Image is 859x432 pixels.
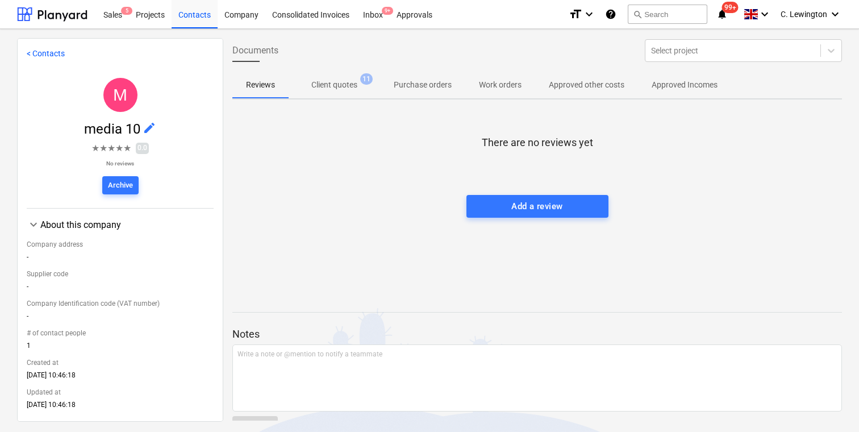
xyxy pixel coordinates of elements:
div: Supplier code [27,265,214,283]
p: There are no reviews yet [482,136,593,149]
p: Approved other costs [549,79,624,91]
p: Purchase orders [394,79,452,91]
div: Add a review [511,199,562,214]
div: About this company [27,231,214,413]
div: [DATE] 10:46:18 [27,371,214,384]
p: Work orders [479,79,522,91]
span: 0.0 [136,143,149,153]
div: media [103,78,137,112]
iframe: Chat Widget [802,377,859,432]
span: edit [143,121,156,135]
div: Company Identification code (VAT number) [27,295,214,312]
p: Client quotes [311,79,357,91]
button: Search [628,5,707,24]
p: Approved Incomes [652,79,718,91]
div: [DATE] 10:46:18 [27,401,214,413]
span: search [633,10,642,19]
i: format_size [569,7,582,21]
div: - [27,253,214,265]
i: keyboard_arrow_down [582,7,596,21]
span: ★ [91,142,99,155]
span: 5 [121,7,132,15]
div: Created at [27,354,214,371]
span: media 10 [84,121,143,137]
i: notifications [716,7,728,21]
div: Updated at [27,384,214,401]
span: 99+ [722,2,739,13]
i: Knowledge base [605,7,616,21]
span: keyboard_arrow_down [27,218,40,231]
button: Add a review [466,195,608,218]
div: - [27,312,214,325]
div: Archive [108,179,133,192]
span: 11 [360,73,373,85]
span: M [113,85,127,104]
p: No reviews [91,160,149,167]
span: ★ [107,142,115,155]
span: ★ [115,142,123,155]
button: Archive [102,176,139,194]
div: About this company [27,218,214,231]
p: Reviews [246,79,275,91]
p: Notes [232,327,842,341]
span: Documents [232,44,278,57]
i: keyboard_arrow_down [758,7,772,21]
span: 9+ [382,7,393,15]
span: ★ [123,142,131,155]
div: # of contact people [27,325,214,342]
a: < Contacts [27,49,65,58]
div: Company address [27,236,214,253]
i: keyboard_arrow_down [828,7,842,21]
div: About this company [40,219,214,230]
span: C. Lewington [781,10,827,19]
span: ★ [99,142,107,155]
div: 1 [27,342,214,354]
div: - [27,283,214,295]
